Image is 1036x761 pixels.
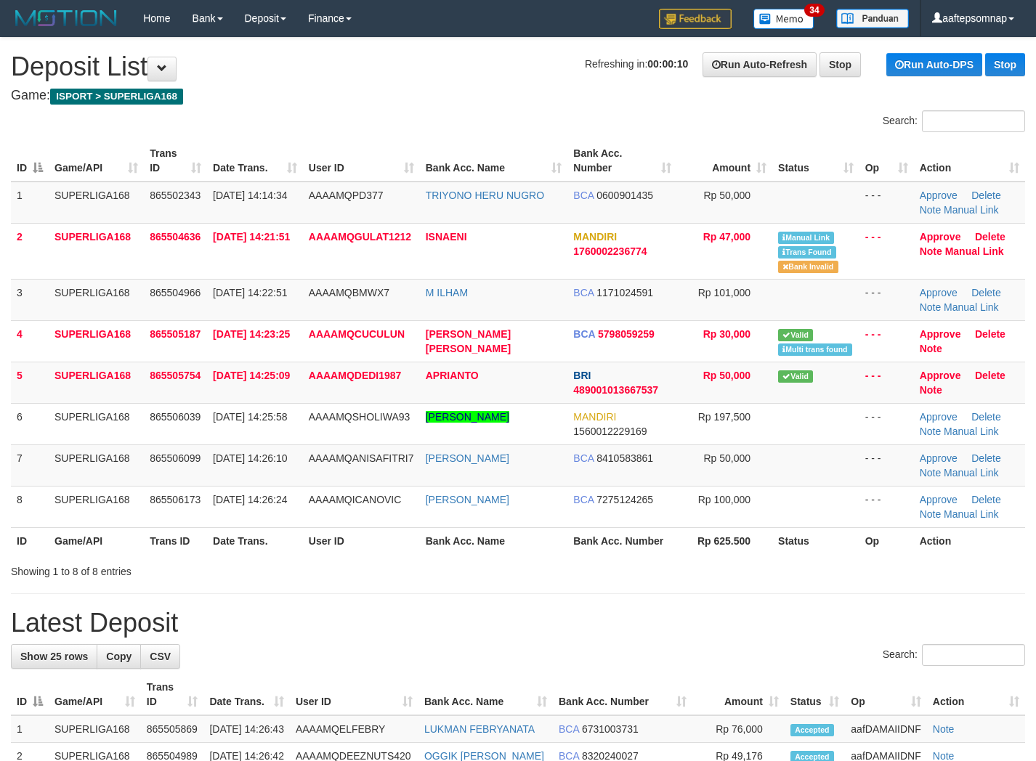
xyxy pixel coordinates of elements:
[49,486,144,527] td: SUPERLIGA168
[11,715,49,743] td: 1
[820,52,861,77] a: Stop
[985,53,1025,76] a: Stop
[49,223,144,279] td: SUPERLIGA168
[971,411,1000,423] a: Delete
[859,140,914,182] th: Op: activate to sort column ascending
[426,452,509,464] a: [PERSON_NAME]
[420,140,568,182] th: Bank Acc. Name: activate to sort column ascending
[920,508,942,520] a: Note
[11,140,49,182] th: ID: activate to sort column descending
[778,232,834,244] span: Manually Linked
[945,245,1004,257] a: Manual Link
[944,301,999,313] a: Manual Link
[11,609,1025,638] h1: Latest Deposit
[920,370,961,381] a: Approve
[426,190,544,201] a: TRIYONO HERU NUGRO
[596,190,653,201] span: Copy 0600901435 to clipboard
[677,140,772,182] th: Amount: activate to sort column ascending
[11,644,97,669] a: Show 25 rows
[573,452,594,464] span: BCA
[703,52,817,77] a: Run Auto-Refresh
[859,223,914,279] td: - - -
[49,182,144,224] td: SUPERLIGA168
[698,411,750,423] span: Rp 197,500
[573,328,595,340] span: BCA
[971,287,1000,298] a: Delete
[11,527,49,554] th: ID
[49,320,144,362] td: SUPERLIGA168
[213,411,287,423] span: [DATE] 14:25:58
[944,204,999,216] a: Manual Link
[859,362,914,403] td: - - -
[11,52,1025,81] h1: Deposit List
[920,301,942,313] a: Note
[207,140,303,182] th: Date Trans.: activate to sort column ascending
[213,190,287,201] span: [DATE] 14:14:34
[778,246,836,259] span: Similar transaction found
[886,53,982,76] a: Run Auto-DPS
[213,494,287,505] span: [DATE] 14:26:24
[778,329,813,341] span: Valid transaction
[859,444,914,486] td: - - -
[290,674,418,715] th: User ID: activate to sort column ascending
[596,494,653,505] span: Copy 7275124265 to clipboard
[420,527,568,554] th: Bank Acc. Name
[309,190,384,201] span: AAAAMQPD377
[703,452,750,464] span: Rp 50,000
[426,287,468,298] a: M ILHAM
[11,403,49,444] td: 6
[203,715,289,743] td: [DATE] 14:26:43
[920,494,958,505] a: Approve
[703,370,750,381] span: Rp 50,000
[845,715,926,743] td: aafDAMAIIDNF
[582,723,639,735] span: Copy 6731003731 to clipboard
[309,370,402,381] span: AAAAMQDEDI1987
[49,362,144,403] td: SUPERLIGA168
[573,370,591,381] span: BRI
[567,140,677,182] th: Bank Acc. Number: activate to sort column ascending
[426,328,511,354] a: [PERSON_NAME] [PERSON_NAME]
[971,190,1000,201] a: Delete
[920,204,942,216] a: Note
[883,644,1025,666] label: Search:
[11,89,1025,103] h4: Game:
[677,527,772,554] th: Rp 625.500
[97,644,141,669] a: Copy
[49,279,144,320] td: SUPERLIGA168
[596,287,653,298] span: Copy 1171024591 to clipboard
[11,362,49,403] td: 5
[150,231,201,243] span: 865504636
[659,9,732,29] img: Feedback.jpg
[859,320,914,362] td: - - -
[144,527,207,554] th: Trans ID
[920,231,961,243] a: Approve
[309,328,405,340] span: AAAAMQCUCULUN
[49,674,141,715] th: Game/API: activate to sort column ascending
[573,287,594,298] span: BCA
[567,527,677,554] th: Bank Acc. Number
[309,494,402,505] span: AAAAMQICANOVIC
[11,182,49,224] td: 1
[920,343,942,354] a: Note
[975,370,1005,381] a: Delete
[49,403,144,444] td: SUPERLIGA168
[698,494,750,505] span: Rp 100,000
[573,426,647,437] span: Copy 1560012229169 to clipboard
[11,444,49,486] td: 7
[845,674,926,715] th: Op: activate to sort column ascending
[150,328,201,340] span: 865505187
[698,287,750,298] span: Rp 101,000
[150,287,201,298] span: 865504966
[920,245,942,257] a: Note
[778,261,838,273] span: Bank is not match
[213,328,290,340] span: [DATE] 14:23:25
[975,328,1005,340] a: Delete
[920,190,958,201] a: Approve
[573,411,616,423] span: MANDIRI
[424,723,535,735] a: LUKMAN FEBRYANATA
[49,444,144,486] td: SUPERLIGA168
[944,467,999,479] a: Manual Link
[971,452,1000,464] a: Delete
[573,245,647,257] span: Copy 1760002236774 to clipboard
[150,190,201,201] span: 865502343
